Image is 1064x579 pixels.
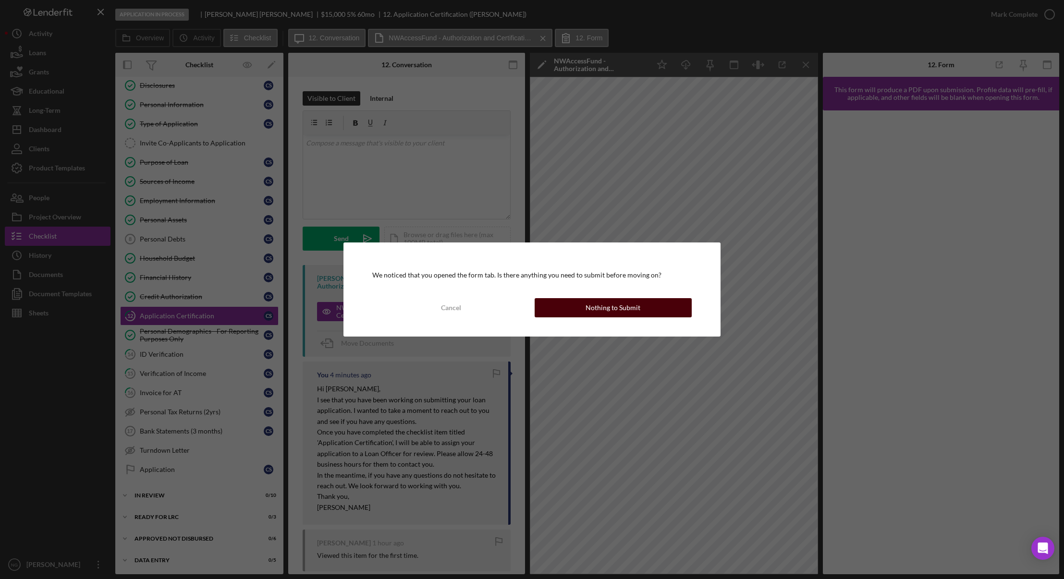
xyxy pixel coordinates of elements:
[372,271,692,279] div: We noticed that you opened the form tab. Is there anything you need to submit before moving on?
[535,298,692,317] button: Nothing to Submit
[441,298,461,317] div: Cancel
[1031,537,1054,560] div: Open Intercom Messenger
[586,298,640,317] div: Nothing to Submit
[372,298,529,317] button: Cancel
